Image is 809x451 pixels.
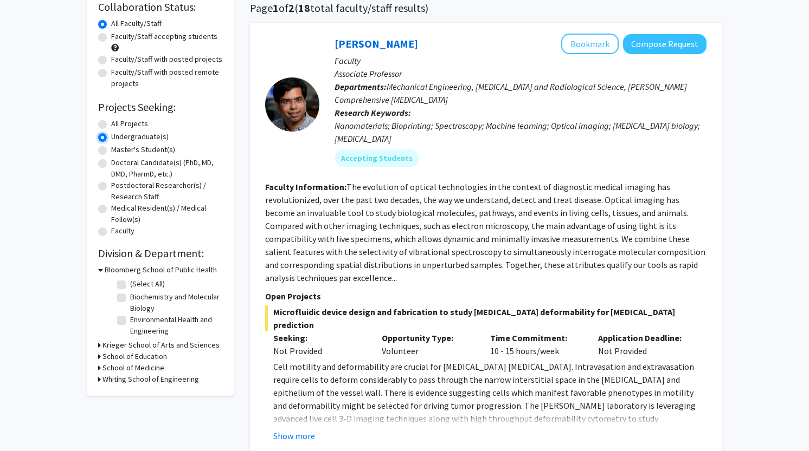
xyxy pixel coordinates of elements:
h2: Collaboration Status: [98,1,223,14]
label: Faculty [111,225,134,237]
button: Add Ishan Barman to Bookmarks [561,34,619,54]
p: Seeking: [273,331,365,344]
button: Show more [273,429,315,442]
label: (Select All) [130,278,165,290]
p: Associate Professor [335,67,707,80]
h3: Whiting School of Engineering [102,374,199,385]
h3: Bloomberg School of Public Health [105,264,217,276]
div: Not Provided [273,344,365,357]
b: Faculty Information: [265,181,346,192]
mat-chip: Accepting Students [335,149,419,167]
label: All Faculty/Staff [111,18,162,29]
label: All Projects [111,118,148,129]
span: 2 [288,1,294,15]
h3: Krieger School of Arts and Sciences [102,339,220,351]
span: 18 [298,1,310,15]
label: Undergraduate(s) [111,131,169,142]
iframe: Chat [8,402,46,443]
label: Medical Resident(s) / Medical Fellow(s) [111,202,223,225]
label: Postdoctoral Researcher(s) / Research Staff [111,180,223,202]
button: Compose Request to Ishan Barman [623,34,707,54]
b: Departments: [335,81,387,92]
div: Nanomaterials; Bioprinting; Spectroscopy; Machine learning; Optical imaging; [MEDICAL_DATA] biolo... [335,119,707,145]
h2: Division & Department: [98,247,223,260]
span: Mechanical Engineering, [MEDICAL_DATA] and Radiological Science, [PERSON_NAME] Comprehensive [MED... [335,81,687,105]
label: Doctoral Candidate(s) (PhD, MD, DMD, PharmD, etc.) [111,157,223,180]
p: Time Commitment: [490,331,582,344]
p: Faculty [335,54,707,67]
h1: Page of ( total faculty/staff results) [250,2,722,15]
label: Faculty/Staff with posted remote projects [111,67,223,89]
p: Cell motility and deformability are crucial for [MEDICAL_DATA] [MEDICAL_DATA]. Intravasation and ... [273,360,707,438]
label: Environmental Health and Engineering [130,314,220,337]
p: Opportunity Type: [382,331,474,344]
a: [PERSON_NAME] [335,37,418,50]
label: Master's Student(s) [111,144,175,155]
p: Application Deadline: [598,331,690,344]
fg-read-more: The evolution of optical technologies in the context of diagnostic medical imaging has revolution... [265,181,705,283]
span: Microfluidic device design and fabrication to study [MEDICAL_DATA] deformability for [MEDICAL_DAT... [265,305,707,331]
div: Volunteer [374,331,482,357]
h2: Projects Seeking: [98,101,223,114]
label: Faculty/Staff with posted projects [111,54,222,65]
p: Open Projects [265,290,707,303]
h3: School of Education [102,351,167,362]
div: Not Provided [590,331,698,357]
h3: School of Medicine [102,362,164,374]
span: 1 [273,1,279,15]
b: Research Keywords: [335,107,411,118]
label: Biochemistry and Molecular Biology [130,291,220,314]
label: Faculty/Staff accepting students [111,31,217,42]
div: 10 - 15 hours/week [482,331,590,357]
